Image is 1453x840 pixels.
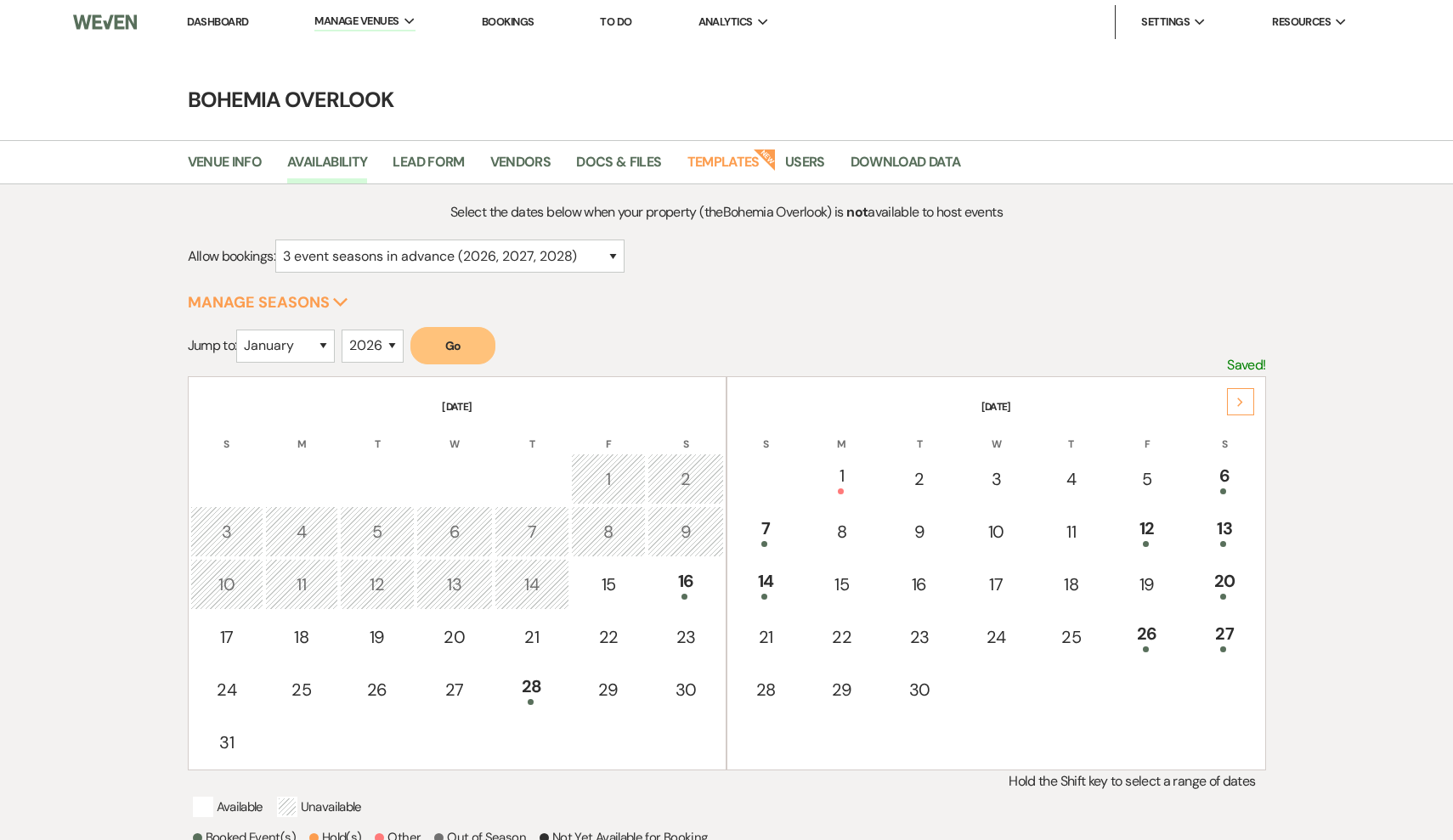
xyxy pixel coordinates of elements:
th: [DATE] [190,379,725,414]
div: 2 [657,466,715,492]
th: M [804,416,879,452]
div: 10 [969,519,1023,544]
strong: New [753,147,777,171]
div: 3 [969,466,1023,492]
div: 29 [580,677,636,702]
p: Select the dates below when your property (the Bohemia Overlook ) is available to host events [322,201,1131,223]
a: Templates [687,151,760,183]
a: Availability [287,151,367,183]
div: 15 [580,572,636,597]
p: Saved! [1227,354,1265,376]
strong: not [846,203,868,221]
div: 31 [200,730,254,755]
div: 1 [580,466,636,492]
div: 8 [813,519,869,544]
th: S [647,416,724,452]
div: 7 [738,516,793,547]
th: T [881,416,958,452]
div: 5 [349,519,405,544]
div: 5 [1119,466,1175,492]
button: Manage Seasons [188,295,348,310]
button: Go [410,327,495,364]
th: T [340,416,415,452]
th: S [190,416,263,452]
span: Resources [1272,14,1331,31]
div: 21 [738,624,793,650]
span: Jump to: [188,336,237,354]
div: 23 [890,624,948,650]
div: 8 [580,519,636,544]
div: 6 [426,519,483,544]
div: 3 [200,519,254,544]
div: 4 [1043,466,1098,492]
p: Available [193,797,263,817]
div: 28 [738,677,793,702]
div: 25 [1043,624,1098,650]
div: 24 [969,624,1023,650]
div: 26 [1119,621,1175,652]
div: 11 [1043,519,1098,544]
div: 11 [274,572,329,597]
div: 10 [200,572,254,597]
div: 15 [813,572,869,597]
div: 26 [349,677,405,702]
div: 16 [657,568,715,600]
div: 28 [504,674,560,705]
div: 27 [426,677,483,702]
div: 30 [657,677,715,702]
div: 20 [426,624,483,650]
div: 9 [890,519,948,544]
div: 16 [890,572,948,597]
a: Users [785,151,825,183]
th: [DATE] [729,379,1264,414]
img: Weven Logo [73,4,138,40]
div: 20 [1196,568,1253,600]
p: Hold the Shift key to select a range of dates [188,770,1266,792]
th: M [265,416,338,452]
div: 12 [349,572,405,597]
div: 6 [1196,463,1253,494]
th: S [729,416,802,452]
div: 14 [738,568,793,600]
div: 27 [1196,621,1253,652]
th: F [1110,416,1184,452]
h4: Bohemia Overlook [115,85,1338,115]
th: W [416,416,493,452]
div: 21 [504,624,560,650]
div: 22 [813,624,869,650]
div: 19 [1119,572,1175,597]
a: Docs & Files [576,151,661,183]
span: Allow bookings: [188,247,275,265]
div: 18 [1043,572,1098,597]
div: 17 [969,572,1023,597]
div: 4 [274,519,329,544]
div: 18 [274,624,329,650]
div: 9 [657,519,715,544]
span: Analytics [698,14,753,31]
div: 14 [504,572,560,597]
div: 13 [426,572,483,597]
th: T [495,416,569,452]
div: 23 [657,624,715,650]
div: 19 [349,624,405,650]
a: Lead Form [393,151,464,183]
a: To Do [600,14,631,29]
th: W [959,416,1032,452]
span: Manage Venues [314,13,399,30]
div: 22 [580,624,636,650]
a: Vendors [490,151,551,183]
div: 1 [813,463,869,494]
div: 13 [1196,516,1253,547]
a: Venue Info [188,151,263,183]
div: 30 [890,677,948,702]
div: 17 [200,624,254,650]
th: S [1186,416,1263,452]
th: T [1034,416,1107,452]
div: 25 [274,677,329,702]
span: Settings [1141,14,1190,31]
a: Download Data [851,151,961,183]
div: 12 [1119,516,1175,547]
a: Bookings [482,14,534,29]
th: F [571,416,646,452]
p: Unavailable [277,797,362,817]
